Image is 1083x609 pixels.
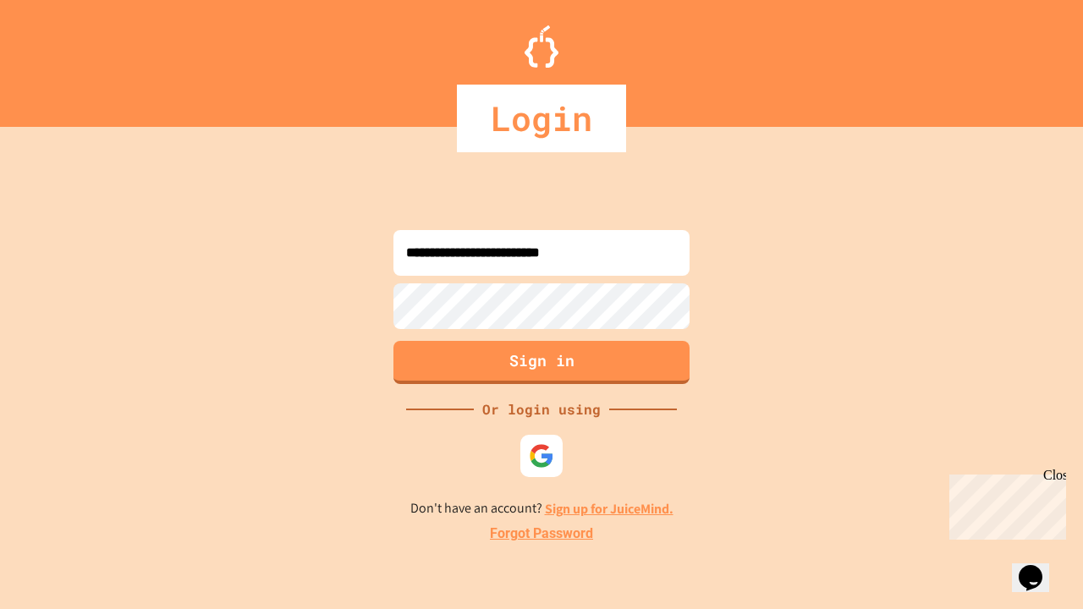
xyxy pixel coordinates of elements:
iframe: chat widget [1012,541,1066,592]
div: Login [457,85,626,152]
p: Don't have an account? [410,498,673,519]
a: Forgot Password [490,524,593,544]
button: Sign in [393,341,690,384]
img: Logo.svg [525,25,558,68]
div: Or login using [474,399,609,420]
iframe: chat widget [943,468,1066,540]
img: google-icon.svg [529,443,554,469]
div: Chat with us now!Close [7,7,117,107]
a: Sign up for JuiceMind. [545,500,673,518]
